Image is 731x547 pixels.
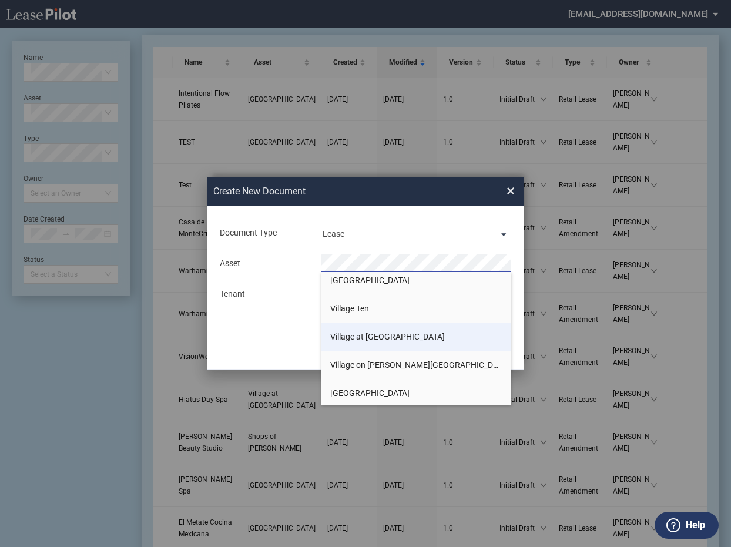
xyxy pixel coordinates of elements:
li: Village on [PERSON_NAME][GEOGRAPHIC_DATA] [321,351,511,379]
span: [GEOGRAPHIC_DATA] [330,388,410,398]
h2: Create New Document [213,185,465,198]
md-dialog: Create New ... [207,177,524,370]
md-select: Document Type: Lease [321,224,511,241]
span: Village Ten [330,304,369,313]
span: Village at [GEOGRAPHIC_DATA] [330,332,445,341]
label: Help [686,518,705,533]
span: Village on [PERSON_NAME][GEOGRAPHIC_DATA] [330,360,509,370]
div: Lease [323,229,344,239]
span: [GEOGRAPHIC_DATA] [330,276,410,285]
li: Village Ten [321,294,511,323]
span: × [507,182,515,200]
div: Asset [213,258,315,270]
li: Village at [GEOGRAPHIC_DATA] [321,323,511,351]
li: [GEOGRAPHIC_DATA] [321,379,511,407]
div: Document Type [213,227,315,239]
div: Tenant [213,288,315,300]
li: [GEOGRAPHIC_DATA] [321,266,511,294]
